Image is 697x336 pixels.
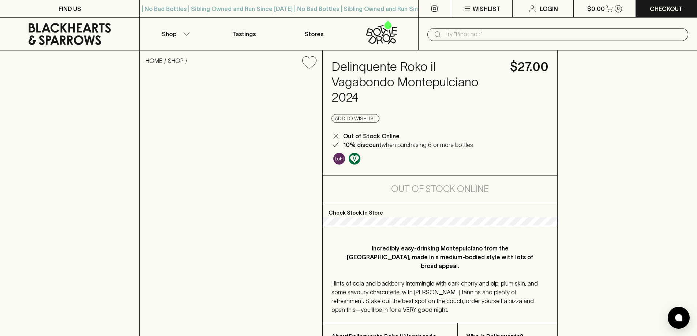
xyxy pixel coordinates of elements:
[331,59,501,105] h4: Delinquente Roko il Vagabondo Montepulciano 2024
[650,4,683,13] p: Checkout
[333,153,345,165] img: Lo-Fi
[232,30,256,38] p: Tastings
[540,4,558,13] p: Login
[323,203,557,217] p: Check Stock In Store
[279,18,349,50] a: Stores
[331,280,538,313] span: Hints of cola and blackberry intermingle with dark cherry and pip, plum skin, and some savoury ch...
[587,4,605,13] p: $0.00
[343,141,382,148] b: 10% discount
[299,53,319,72] button: Add to wishlist
[140,18,209,50] button: Shop
[331,114,379,123] button: Add to wishlist
[349,153,360,165] img: Vegan
[146,57,162,64] a: HOME
[675,314,682,321] img: bubble-icon
[331,151,347,166] a: Some may call it natural, others minimum intervention, either way, it’s hands off & maybe even a ...
[473,4,501,13] p: Wishlist
[304,30,323,38] p: Stores
[59,4,81,13] p: FIND US
[445,29,682,40] input: Try "Pinot noir"
[343,132,400,140] p: Out of Stock Online
[510,59,548,75] h4: $27.00
[162,30,176,38] p: Shop
[209,18,279,50] a: Tastings
[391,183,489,195] h5: Out of Stock Online
[346,244,534,270] p: Incredibly easy-drinking Montepulciano from the [GEOGRAPHIC_DATA], made in a medium-bodied style ...
[617,7,620,11] p: 0
[168,57,184,64] a: SHOP
[347,151,362,166] a: Made without the use of any animal products.
[343,140,473,149] p: when purchasing 6 or more bottles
